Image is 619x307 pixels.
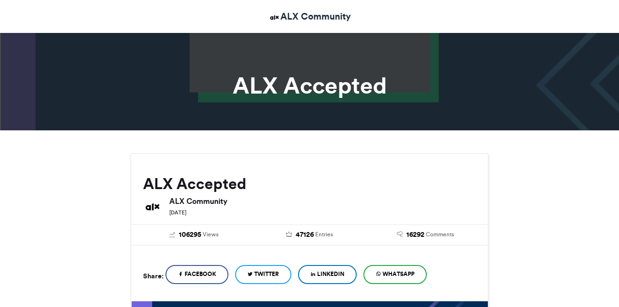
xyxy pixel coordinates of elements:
h5: Share: [143,270,164,282]
span: 16292 [406,230,424,240]
h2: ALX Accepted [143,175,476,192]
h6: ALX Community [169,197,476,205]
span: LinkedIn [317,270,344,278]
small: [DATE] [169,209,186,216]
a: ALX Community [268,10,351,23]
a: Facebook [165,265,228,284]
span: WhatsApp [382,270,414,278]
span: Twitter [254,270,279,278]
span: 47126 [296,230,314,240]
a: 16292 Comments [374,230,476,240]
h1: ALX Accepted [45,74,574,97]
a: 106295 Views [143,230,245,240]
a: LinkedIn [298,265,357,284]
span: Comments [426,230,454,239]
a: 47126 Entries [259,230,361,240]
img: ALX Community [268,11,280,23]
span: 106295 [179,230,201,240]
img: ALX Community [143,197,162,216]
span: Facebook [185,270,216,278]
a: Twitter [235,265,291,284]
span: Entries [315,230,333,239]
a: WhatsApp [363,265,427,284]
span: Views [203,230,218,239]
